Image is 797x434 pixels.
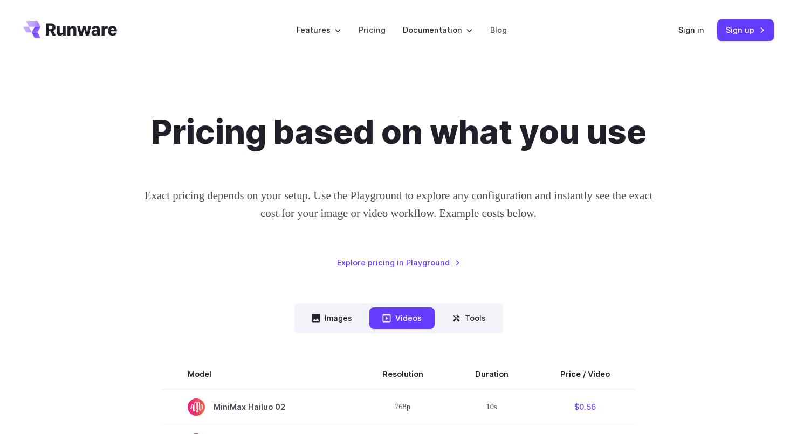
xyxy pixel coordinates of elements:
a: Explore pricing in Playground [337,256,461,269]
a: Pricing [359,24,386,36]
a: Blog [490,24,507,36]
span: MiniMax Hailuo 02 [188,398,331,416]
th: Price / Video [534,359,636,389]
td: 10s [449,389,534,425]
button: Images [299,307,365,328]
td: 768p [356,389,449,425]
label: Features [297,24,341,36]
th: Model [162,359,356,389]
p: Exact pricing depends on your setup. Use the Playground to explore any configuration and instantl... [136,186,661,222]
a: Sign in [678,24,704,36]
td: $0.56 [534,389,636,425]
button: Tools [439,307,499,328]
th: Resolution [356,359,449,389]
h1: Pricing based on what you use [151,112,647,152]
label: Documentation [403,24,473,36]
a: Go to / [23,21,117,38]
a: Sign up [717,19,774,40]
button: Videos [369,307,435,328]
th: Duration [449,359,534,389]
